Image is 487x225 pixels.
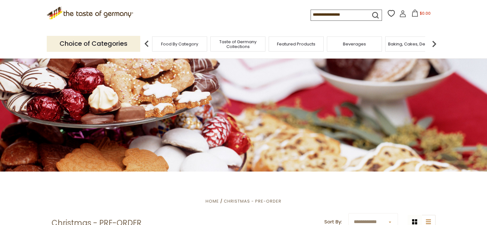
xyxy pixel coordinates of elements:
span: $0.00 [420,11,431,16]
a: Taste of Germany Collections [212,39,264,49]
a: Beverages [343,42,366,46]
img: next arrow [428,37,441,50]
img: previous arrow [140,37,153,50]
a: Featured Products [277,42,315,46]
a: Home [206,198,219,204]
a: Food By Category [161,42,198,46]
a: Christmas - PRE-ORDER [224,198,281,204]
button: $0.00 [408,10,435,19]
p: Choice of Categories [47,36,140,52]
a: Baking, Cakes, Desserts [388,42,438,46]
